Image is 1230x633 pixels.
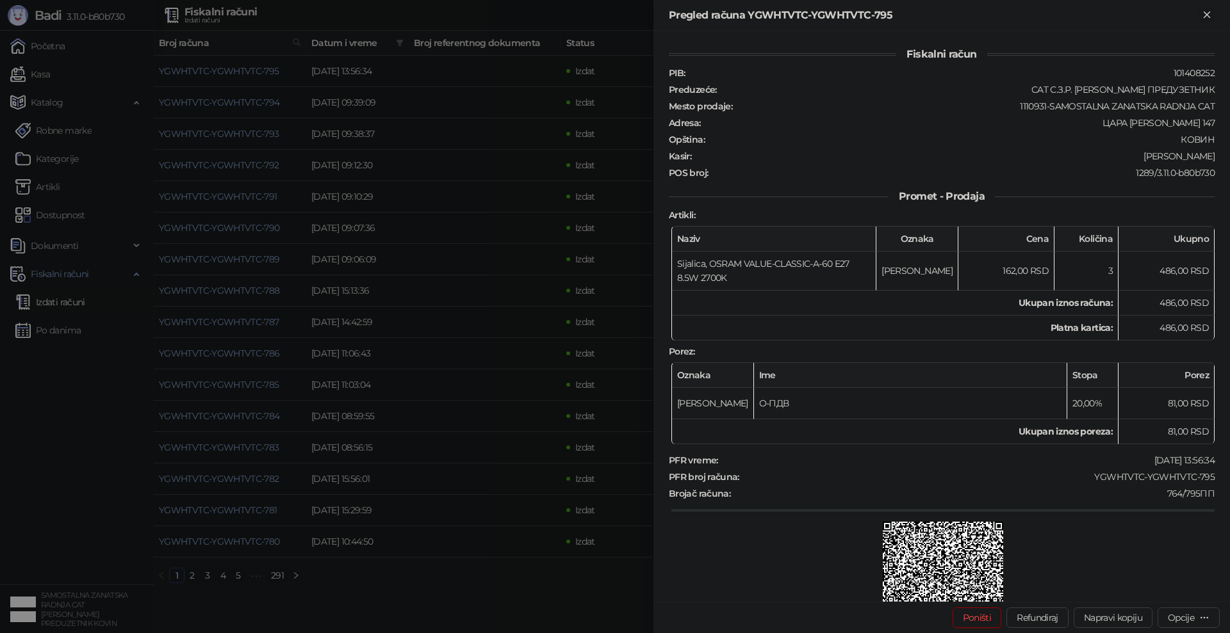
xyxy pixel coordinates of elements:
button: Refundiraj [1006,607,1069,628]
strong: PIB : [669,67,685,79]
span: Fiskalni račun [896,48,987,60]
td: О-ПДВ [754,388,1067,419]
strong: Porez : [669,346,694,357]
div: [DATE] 13:56:34 [719,454,1216,466]
th: Oznaka [876,227,958,252]
button: Poništi [953,607,1002,628]
div: 101408252 [686,67,1216,79]
td: 162,00 RSD [958,252,1054,291]
strong: Ukupan iznos poreza: [1019,426,1113,437]
div: КОВИН [706,134,1216,145]
strong: Kasir : [669,150,691,162]
th: Ime [754,363,1067,388]
div: 1110931-SAMOSTALNA ZANATSKA RADNJA CAT [734,100,1216,112]
span: Napravi kopiju [1084,612,1142,623]
th: Količina [1054,227,1119,252]
div: 764/795ПП [732,488,1216,499]
td: 81,00 RSD [1119,388,1215,419]
strong: Opština : [669,134,705,145]
button: Opcije [1158,607,1220,628]
td: 486,00 RSD [1119,291,1215,316]
th: Porez [1119,363,1215,388]
th: Stopa [1067,363,1119,388]
strong: Brojač računa : [669,488,730,499]
th: Oznaka [672,363,754,388]
div: Pregled računa YGWHTVTC-YGWHTVTC-795 [669,8,1199,23]
strong: Platna kartica : [1051,322,1113,333]
th: Ukupno [1119,227,1215,252]
strong: PFR vreme : [669,454,718,466]
div: YGWHTVTC-YGWHTVTC-795 [741,471,1216,483]
th: Cena [958,227,1054,252]
div: 1289/3.11.0-b80b730 [709,167,1216,179]
td: 486,00 RSD [1119,252,1215,291]
strong: PFR broj računa : [669,471,739,483]
strong: Ukupan iznos računa : [1019,297,1113,308]
button: Napravi kopiju [1074,607,1152,628]
td: [PERSON_NAME] [876,252,958,291]
div: [PERSON_NAME] [693,150,1216,162]
td: 20,00% [1067,388,1119,419]
td: 3 [1054,252,1119,291]
strong: Adresa : [669,117,701,129]
td: [PERSON_NAME] [672,388,754,419]
strong: Preduzeće : [669,84,717,95]
strong: Mesto prodaje : [669,100,732,112]
strong: Artikli : [669,209,695,221]
td: 486,00 RSD [1119,316,1215,341]
td: 81,00 RSD [1119,419,1215,444]
div: CAT С.З.Р. [PERSON_NAME] ПРЕДУЗЕТНИК [718,84,1216,95]
div: Opcije [1168,612,1194,623]
th: Naziv [672,227,876,252]
button: Zatvori [1199,8,1215,23]
td: Sijalica, OSRAM VALUE-CLASSIC-A-60 E27 8.5W 2700K [672,252,876,291]
div: ЦАРА [PERSON_NAME] 147 [702,117,1216,129]
span: Promet - Prodaja [889,190,995,202]
strong: POS broj : [669,167,708,179]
